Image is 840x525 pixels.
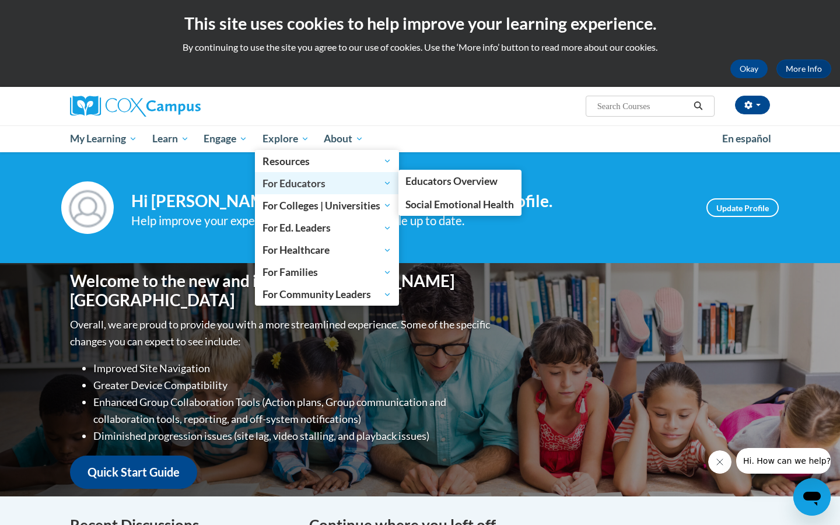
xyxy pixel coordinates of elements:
[398,170,522,192] a: Educators Overview
[715,127,779,151] a: En español
[255,150,399,172] a: Resources
[70,316,493,350] p: Overall, we are proud to provide you with a more streamlined experience. Some of the specific cha...
[730,60,768,78] button: Okay
[735,96,770,114] button: Account Settings
[262,132,309,146] span: Explore
[255,283,399,306] a: For Community Leaders
[255,239,399,261] a: For Healthcare
[131,191,689,211] h4: Hi [PERSON_NAME]! Take a minute to review your profile.
[255,194,399,216] a: For Colleges | Universities
[204,132,247,146] span: Engage
[145,125,197,152] a: Learn
[398,193,522,216] a: Social Emotional Health
[317,125,372,152] a: About
[405,175,498,187] span: Educators Overview
[736,448,831,474] iframe: Message from company
[70,456,197,489] a: Quick Start Guide
[52,125,787,152] div: Main menu
[93,377,493,394] li: Greater Device Compatibility
[70,271,493,310] h1: Welcome to the new and improved [PERSON_NAME][GEOGRAPHIC_DATA]
[596,99,689,113] input: Search Courses
[255,217,399,239] a: For Ed. Leaders
[62,125,145,152] a: My Learning
[61,181,114,234] img: Profile Image
[262,288,391,302] span: For Community Leaders
[793,478,831,516] iframe: Button to launch messaging window
[70,96,292,117] a: Cox Campus
[405,198,514,211] span: Social Emotional Health
[689,99,707,113] button: Search
[9,12,831,35] h2: This site uses cookies to help improve your learning experience.
[196,125,255,152] a: Engage
[262,176,391,190] span: For Educators
[776,60,831,78] a: More Info
[131,211,689,230] div: Help improve your experience by keeping your profile up to date.
[93,360,493,377] li: Improved Site Navigation
[93,394,493,428] li: Enhanced Group Collaboration Tools (Action plans, Group communication and collaboration tools, re...
[255,172,399,194] a: For Educators
[255,261,399,283] a: For Families
[152,132,189,146] span: Learn
[255,125,317,152] a: Explore
[70,96,201,117] img: Cox Campus
[9,41,831,54] p: By continuing to use the site you agree to our use of cookies. Use the ‘More info’ button to read...
[262,154,391,168] span: Resources
[708,450,731,474] iframe: Close message
[93,428,493,444] li: Diminished progression issues (site lag, video stalling, and playback issues)
[324,132,363,146] span: About
[262,243,391,257] span: For Healthcare
[706,198,779,217] a: Update Profile
[262,265,391,279] span: For Families
[70,132,137,146] span: My Learning
[722,132,771,145] span: En español
[262,198,391,212] span: For Colleges | Universities
[262,221,391,235] span: For Ed. Leaders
